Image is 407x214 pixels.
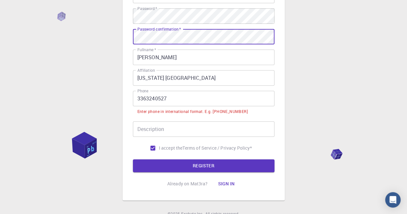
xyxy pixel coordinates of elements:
[137,47,156,52] label: Fullname
[133,159,274,172] button: REGISTER
[167,181,208,187] p: Already on Mat3ra?
[385,192,401,208] div: Open Intercom Messenger
[182,145,252,151] p: Terms of Service / Privacy Policy *
[213,177,240,190] button: Sign in
[137,88,148,94] label: Phone
[159,145,183,151] span: I accept the
[137,68,155,73] label: Affiliation
[137,6,157,11] label: Password
[137,26,181,32] label: Password confirmation
[137,108,248,115] div: Enter phone in international format. E.g. [PHONE_NUMBER]
[182,145,252,151] a: Terms of Service / Privacy Policy*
